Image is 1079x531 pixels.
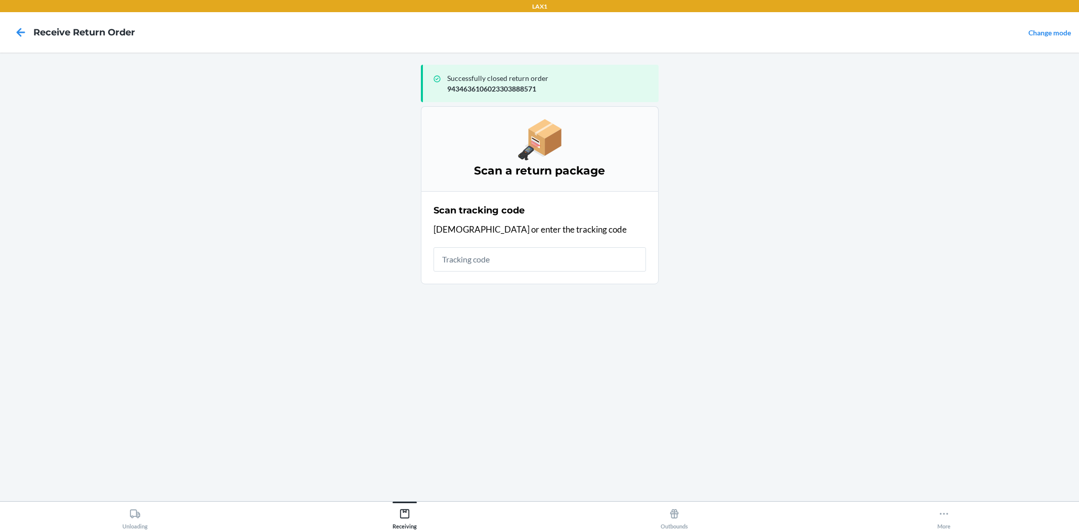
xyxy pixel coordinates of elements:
[661,504,688,529] div: Outbounds
[540,502,809,529] button: Outbounds
[270,502,539,529] button: Receiving
[447,83,651,94] p: 9434636106023303888571
[33,26,135,39] h4: Receive Return Order
[1028,28,1071,37] a: Change mode
[434,247,646,272] input: Tracking code
[434,223,646,236] p: [DEMOGRAPHIC_DATA] or enter the tracking code
[937,504,951,529] div: More
[393,504,417,529] div: Receiving
[434,163,646,179] h3: Scan a return package
[434,204,525,217] h2: Scan tracking code
[532,2,547,11] p: LAX1
[447,73,651,83] p: Successfully closed return order
[122,504,148,529] div: Unloading
[809,502,1079,529] button: More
